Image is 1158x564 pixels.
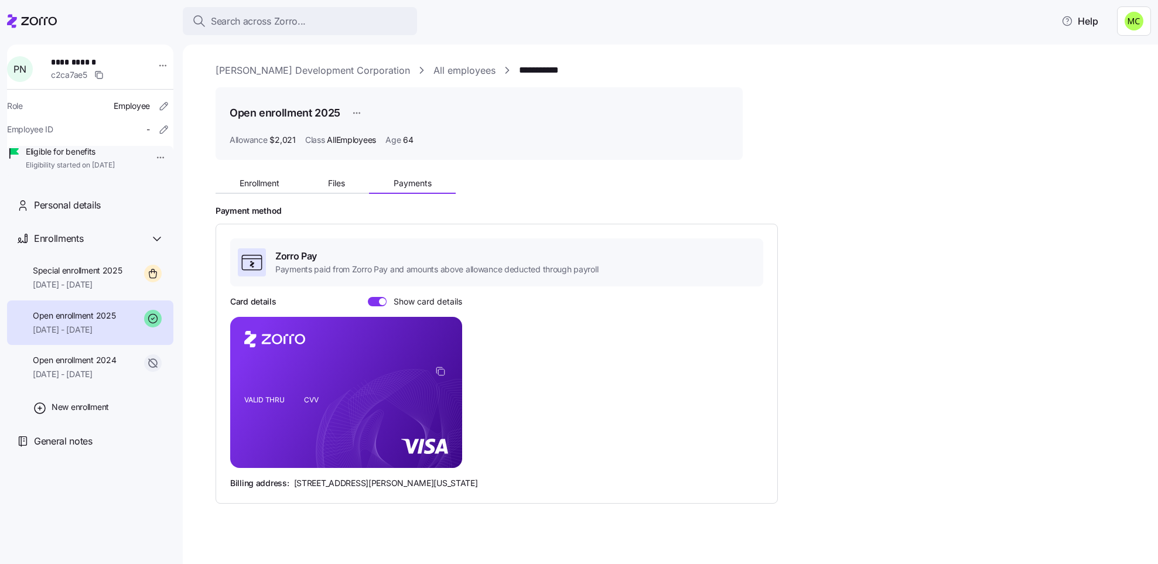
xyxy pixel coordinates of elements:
[244,395,285,404] tspan: VALID THRU
[305,134,325,146] span: Class
[51,69,87,81] span: c2ca7ae5
[34,434,93,449] span: General notes
[34,231,83,246] span: Enrollments
[34,198,101,213] span: Personal details
[269,134,295,146] span: $2,021
[33,265,122,276] span: Special enrollment 2025
[33,279,122,290] span: [DATE] - [DATE]
[230,105,340,120] h1: Open enrollment 2025
[385,134,401,146] span: Age
[33,368,116,380] span: [DATE] - [DATE]
[13,64,26,74] span: P N
[435,366,446,377] button: copy-to-clipboard
[26,146,115,158] span: Eligible for benefits
[211,14,306,29] span: Search across Zorro...
[230,134,267,146] span: Allowance
[328,179,345,187] span: Files
[304,395,319,404] tspan: CVV
[33,310,115,322] span: Open enrollment 2025
[403,134,413,146] span: 64
[52,401,109,413] span: New enrollment
[327,134,376,146] span: AllEmployees
[387,297,462,306] span: Show card details
[1052,9,1108,33] button: Help
[240,179,279,187] span: Enrollment
[275,249,598,264] span: Zorro Pay
[230,477,289,489] span: Billing address:
[433,63,496,78] a: All employees
[146,124,150,135] span: -
[1125,12,1143,30] img: fb6fbd1e9160ef83da3948286d18e3ea
[230,296,276,307] h3: Card details
[216,63,410,78] a: [PERSON_NAME] Development Corporation
[114,100,150,112] span: Employee
[294,477,478,489] span: [STREET_ADDRESS][PERSON_NAME][US_STATE]
[216,206,1142,217] h2: Payment method
[275,264,598,275] span: Payments paid from Zorro Pay and amounts above allowance deducted through payroll
[1061,14,1098,28] span: Help
[394,179,432,187] span: Payments
[183,7,417,35] button: Search across Zorro...
[33,324,115,336] span: [DATE] - [DATE]
[7,100,23,112] span: Role
[7,124,53,135] span: Employee ID
[26,160,115,170] span: Eligibility started on [DATE]
[33,354,116,366] span: Open enrollment 2024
